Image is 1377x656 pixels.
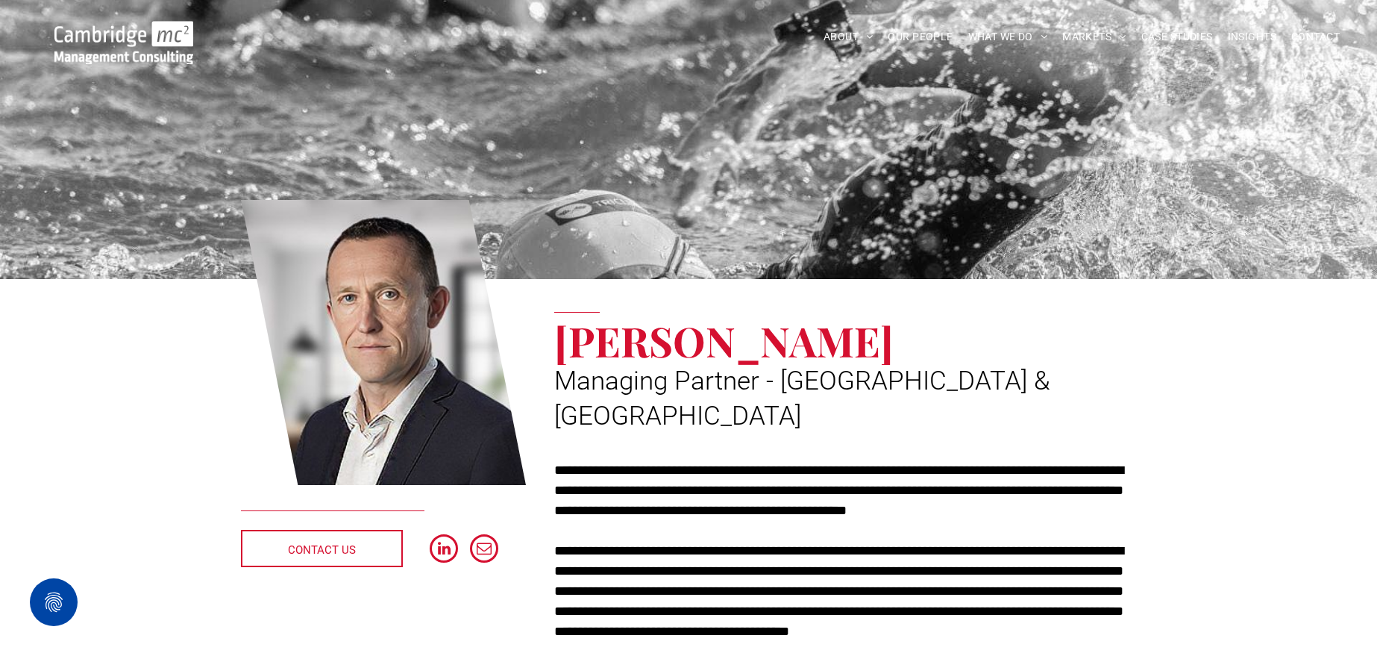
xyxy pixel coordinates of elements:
a: OUR PEOPLE [880,25,960,49]
a: email [470,534,498,566]
a: linkedin [430,534,458,566]
span: Managing Partner - [GEOGRAPHIC_DATA] & [GEOGRAPHIC_DATA] [554,366,1050,431]
a: Jason Jennings | Managing Partner - UK & Ireland [241,198,526,487]
a: CASE STUDIES [1134,25,1220,49]
a: Your Business Transformed | Cambridge Management Consulting [54,23,193,39]
span: [PERSON_NAME] [554,313,894,368]
a: CONTACT US [241,530,403,567]
a: MARKETS [1055,25,1133,49]
img: Go to Homepage [54,21,193,64]
span: CONTACT US [288,531,356,569]
a: INSIGHTS [1220,25,1284,49]
a: CONTACT [1284,25,1347,49]
a: ABOUT [816,25,881,49]
a: WHAT WE DO [961,25,1056,49]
